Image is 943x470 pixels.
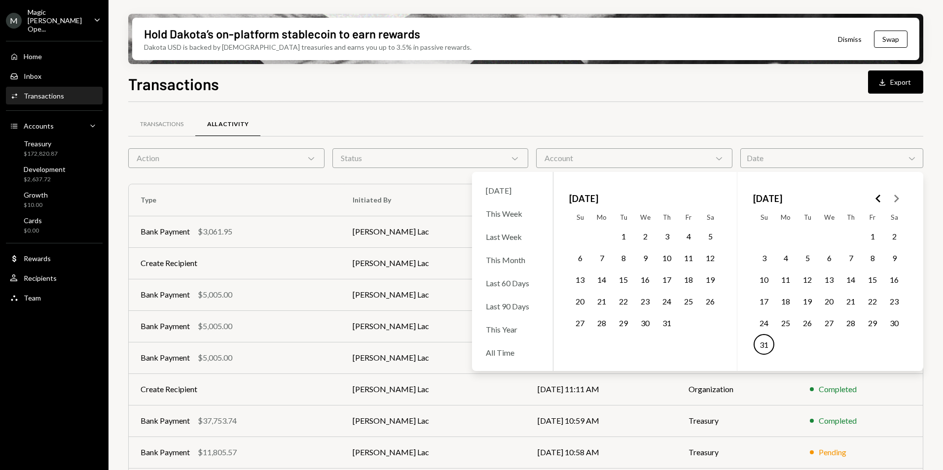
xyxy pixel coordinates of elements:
[6,47,103,65] a: Home
[198,415,237,427] div: $37,753.74
[141,226,190,237] div: Bank Payment
[677,405,798,436] td: Treasury
[635,291,655,311] button: Wednesday, July 23rd, 2025
[754,291,774,311] button: Sunday, August 17th, 2025
[198,352,232,364] div: $5,005.00
[570,247,590,268] button: Sunday, July 6th, 2025
[677,436,798,468] td: Treasury
[128,148,325,168] div: Action
[656,269,677,290] button: Thursday, July 17th, 2025
[24,227,42,235] div: $0.00
[6,13,22,29] div: M
[526,405,677,436] td: [DATE] 10:59 AM
[341,216,526,247] td: [PERSON_NAME] Lac
[884,291,905,311] button: Saturday, August 23rd, 2025
[775,209,797,225] th: Monday
[480,203,545,224] div: This Week
[198,289,232,301] div: $5,005.00
[24,274,57,282] div: Recipients
[128,112,195,137] a: Transactions
[868,70,923,94] button: Export
[141,415,190,427] div: Bank Payment
[840,312,861,333] button: Thursday, August 28th, 2025
[754,269,774,290] button: Sunday, August 10th, 2025
[198,320,232,332] div: $5,005.00
[6,188,103,211] a: Growth$10.00
[678,291,699,311] button: Friday, July 25th, 2025
[874,31,907,48] button: Swap
[740,148,923,168] div: Date
[526,373,677,405] td: [DATE] 11:11 AM
[591,291,612,311] button: Monday, July 21st, 2025
[613,209,634,225] th: Tuesday
[677,373,798,405] td: Organization
[656,226,677,246] button: Thursday, July 3rd, 2025
[797,269,818,290] button: Tuesday, August 12th, 2025
[24,216,42,225] div: Cards
[700,247,721,268] button: Saturday, July 12th, 2025
[6,269,103,287] a: Recipients
[840,209,862,225] th: Thursday
[862,312,883,333] button: Friday, August 29th, 2025
[884,312,905,333] button: Saturday, August 30th, 2025
[569,209,721,355] table: July 2025
[140,120,183,129] div: Transactions
[775,269,796,290] button: Monday, August 11th, 2025
[591,209,613,225] th: Monday
[797,291,818,311] button: Tuesday, August 19th, 2025
[678,269,699,290] button: Friday, July 18th, 2025
[6,87,103,104] a: Transactions
[775,291,796,311] button: Monday, August 18th, 2025
[141,289,190,301] div: Bank Payment
[656,209,678,225] th: Thursday
[341,405,526,436] td: [PERSON_NAME] Lac
[862,209,883,225] th: Friday
[24,191,48,199] div: Growth
[480,180,545,201] div: [DATE]
[818,209,840,225] th: Wednesday
[797,209,818,225] th: Tuesday
[195,112,260,137] a: All Activity
[826,28,874,51] button: Dismiss
[536,148,732,168] div: Account
[862,226,883,246] button: Friday, August 1st, 2025
[141,352,190,364] div: Bank Payment
[613,269,634,290] button: Tuesday, July 15th, 2025
[840,247,861,268] button: Thursday, August 7th, 2025
[129,247,341,279] td: Create Recipient
[840,291,861,311] button: Thursday, August 21st, 2025
[753,188,782,209] span: [DATE]
[819,291,839,311] button: Wednesday, August 20th, 2025
[591,269,612,290] button: Monday, July 14th, 2025
[141,446,190,458] div: Bank Payment
[797,247,818,268] button: Tuesday, August 5th, 2025
[775,312,796,333] button: Monday, August 25th, 2025
[870,190,887,207] button: Go to the Previous Month
[635,312,655,333] button: Wednesday, July 30th, 2025
[884,226,905,246] button: Saturday, August 2nd, 2025
[24,165,66,173] div: Development
[570,291,590,311] button: Sunday, July 20th, 2025
[570,269,590,290] button: Sunday, July 13th, 2025
[480,296,545,317] div: Last 90 Days
[678,209,699,225] th: Friday
[141,320,190,332] div: Bank Payment
[678,226,699,246] button: Friday, July 4th, 2025
[28,8,86,33] div: Magic [PERSON_NAME] Ope...
[678,247,699,268] button: Friday, July 11th, 2025
[6,162,103,186] a: Development$2,637.72
[700,226,721,246] button: Saturday, July 5th, 2025
[144,26,420,42] div: Hold Dakota’s on-platform stablecoin to earn rewards
[24,254,51,263] div: Rewards
[862,291,883,311] button: Friday, August 22nd, 2025
[341,247,526,279] td: [PERSON_NAME] Lac
[6,289,103,306] a: Team
[819,269,839,290] button: Wednesday, August 13th, 2025
[24,92,64,100] div: Transactions
[569,209,591,225] th: Sunday
[128,74,219,94] h1: Transactions
[884,247,905,268] button: Saturday, August 9th, 2025
[613,247,634,268] button: Tuesday, July 8th, 2025
[341,436,526,468] td: [PERSON_NAME] Lac
[24,150,58,158] div: $172,820.87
